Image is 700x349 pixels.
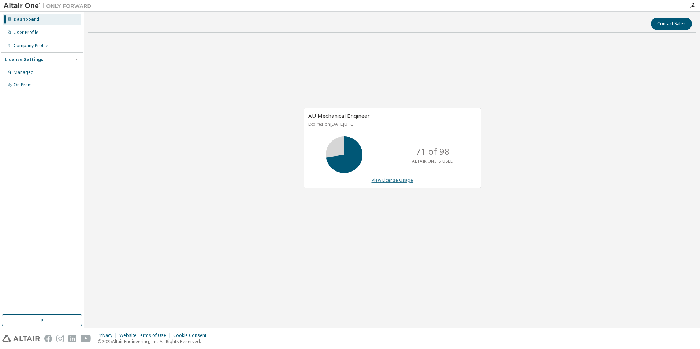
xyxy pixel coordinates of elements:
div: Cookie Consent [173,333,211,338]
img: Altair One [4,2,95,10]
img: youtube.svg [81,335,91,342]
p: © 2025 Altair Engineering, Inc. All Rights Reserved. [98,338,211,345]
span: AU Mechanical Engineer [308,112,370,119]
div: Managed [14,70,34,75]
div: Dashboard [14,16,39,22]
img: instagram.svg [56,335,64,342]
div: Company Profile [14,43,48,49]
a: View License Usage [372,177,413,183]
p: Expires on [DATE] UTC [308,121,474,127]
div: License Settings [5,57,44,63]
div: Website Terms of Use [119,333,173,338]
img: linkedin.svg [68,335,76,342]
img: altair_logo.svg [2,335,40,342]
p: 71 of 98 [416,145,450,158]
div: User Profile [14,30,38,35]
button: Contact Sales [651,18,692,30]
div: On Prem [14,82,32,88]
p: ALTAIR UNITS USED [412,158,454,164]
div: Privacy [98,333,119,338]
img: facebook.svg [44,335,52,342]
